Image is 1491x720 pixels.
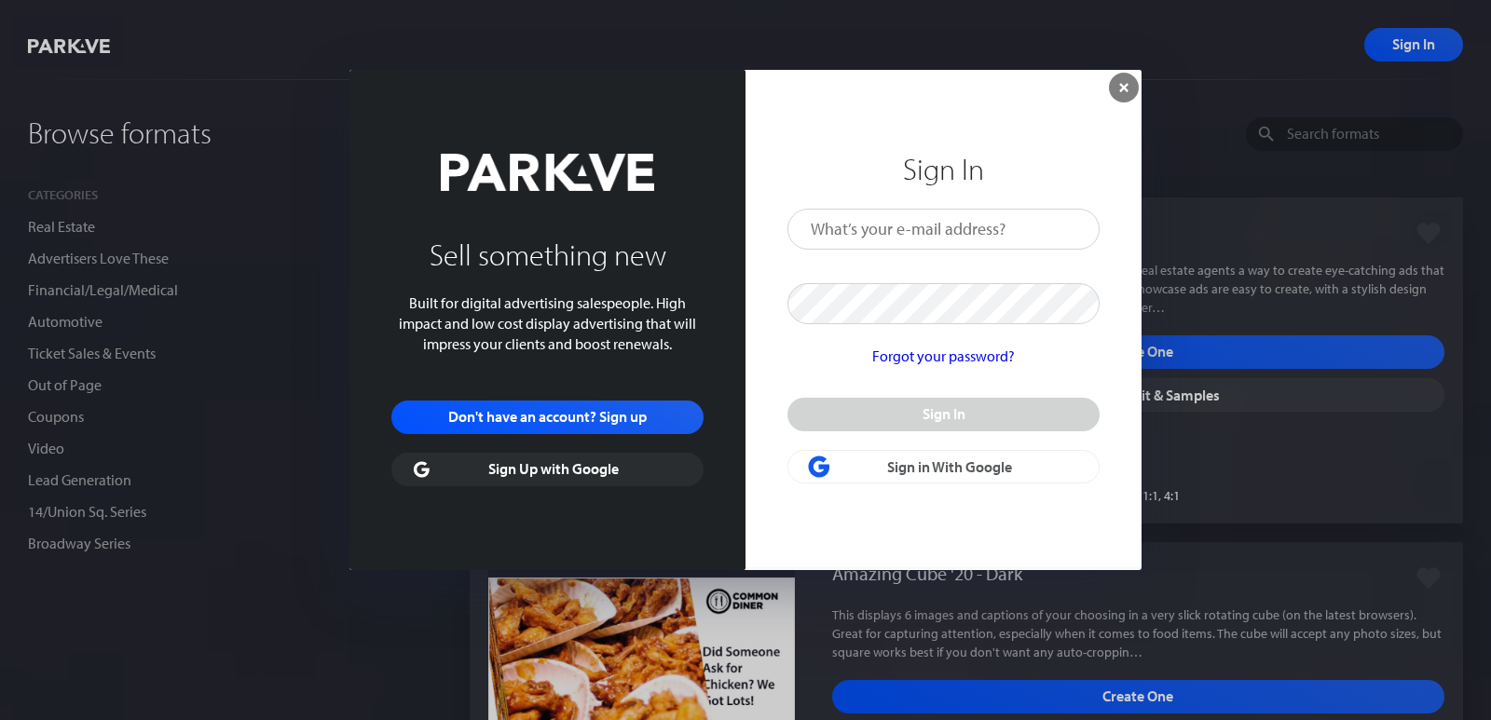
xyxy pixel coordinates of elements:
img: logo-parkave-light.417bd14.png [441,154,653,191]
a: Forgot your password? [872,346,1015,365]
a: Sign In [787,398,1100,431]
p: Built for digital advertising salespeople. High impact and low cost display advertising that will... [391,283,704,354]
span: Sign in With Google [787,450,1100,483]
input: What’s your e-mail address? [787,209,1100,250]
a: Don't have an account? Sign up [391,401,704,434]
h1: Sign In [787,154,1100,183]
h1: Sell something new [391,239,704,269]
a: Sign Up with Google [391,453,704,486]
